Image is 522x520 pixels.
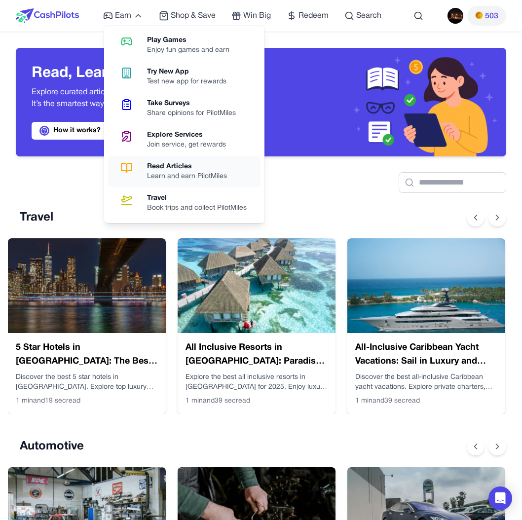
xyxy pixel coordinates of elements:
[103,10,143,22] a: Earn
[147,172,235,182] div: Learn and earn PilotMiles
[261,48,506,156] img: Header decoration
[108,30,261,61] a: Play GamesEnjoy fun games and earn
[485,10,498,22] span: 503
[147,67,234,77] div: Try New App
[147,203,255,213] div: Book trips and collect PilotMiles
[186,341,328,369] h3: All Inclusive Resorts in [GEOGRAPHIC_DATA]: Paradise Made Easy
[344,10,381,22] a: Search
[20,439,84,454] h2: Automotive
[186,372,328,392] p: Explore the best all inclusive resorts in [GEOGRAPHIC_DATA] for 2025. Enjoy luxury, convenience, ...
[147,36,237,45] div: Play Games
[20,210,53,225] h2: Travel
[32,86,245,110] p: Explore curated articles and earn PilotMiles just by reading. It’s the smartest way to grow your ...
[108,93,261,124] a: Take SurveysShare opinions for PilotMiles
[287,10,329,22] a: Redeem
[178,238,336,333] img: All Inclusive Resorts in Maldives: Paradise Made Easy
[147,193,255,203] div: Travel
[147,140,234,150] div: Join service, get rewards
[32,122,109,140] a: How it works?
[147,130,234,140] div: Explore Services
[355,396,420,406] span: 1 min and 39 sec read
[475,11,483,19] img: PMs
[347,238,505,333] img: All-Inclusive Caribbean Yacht Vacations: Sail in Luxury and Style
[147,162,235,172] div: Read Articles
[16,341,158,369] h3: 5 Star Hotels in [GEOGRAPHIC_DATA]: The Best Luxury Stays in [GEOGRAPHIC_DATA]
[108,156,261,187] a: Read ArticlesLearn and earn PilotMiles
[147,99,244,109] div: Take Surveys
[147,77,234,87] div: Test new app for rewards
[8,238,166,333] img: 5 Star Hotels in Manhattan: The Best Luxury Stays in NYC
[159,10,216,22] a: Shop & Save
[355,372,497,392] p: Discover the best all-inclusive Caribbean yacht vacations. Explore private charters, gourmet cuis...
[147,45,237,55] div: Enjoy fun games and earn
[355,341,497,369] h3: All-Inclusive Caribbean Yacht Vacations: Sail in Luxury and Style
[467,6,506,26] button: PMs503
[243,10,271,22] span: Win Big
[171,10,216,22] span: Shop & Save
[147,109,244,118] div: Share opinions for PilotMiles
[16,8,79,23] img: CashPilots Logo
[108,124,261,156] a: Explore ServicesJoin service, get rewards
[115,10,131,22] span: Earn
[108,187,261,219] a: TravelBook trips and collect PilotMiles
[488,486,512,510] div: Open Intercom Messenger
[356,10,381,22] span: Search
[32,65,245,82] h3: Read, Learn, and Earn.
[186,396,250,406] span: 1 min and 39 sec read
[108,61,261,93] a: Try New AppTest new app for rewards
[16,372,158,392] p: Discover the best 5 star hotels in [GEOGRAPHIC_DATA]. Explore top luxury accommodations in [US_ST...
[298,10,329,22] span: Redeem
[16,396,80,406] span: 1 min and 19 sec read
[231,10,271,22] a: Win Big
